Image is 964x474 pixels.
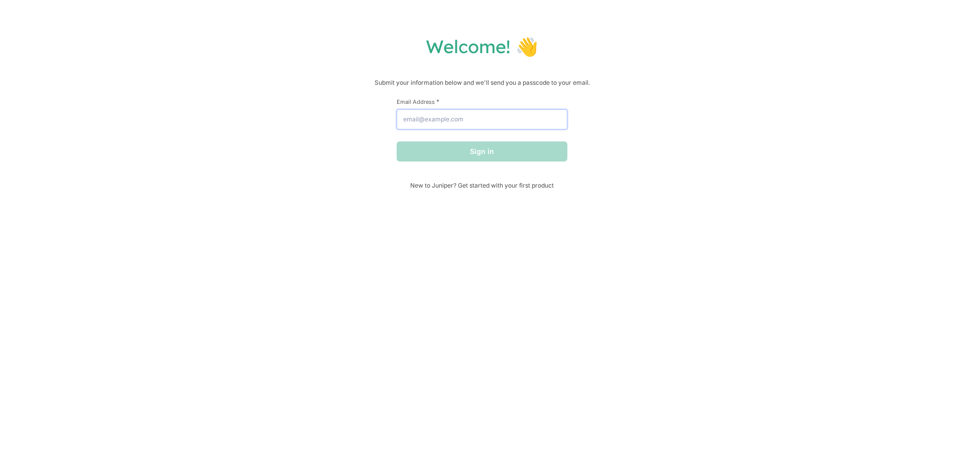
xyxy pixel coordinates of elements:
[397,182,567,189] span: New to Juniper? Get started with your first product
[10,78,954,88] p: Submit your information below and we'll send you a passcode to your email.
[397,98,567,105] label: Email Address
[397,109,567,129] input: email@example.com
[436,98,439,105] span: This field is required.
[10,35,954,58] h1: Welcome! 👋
